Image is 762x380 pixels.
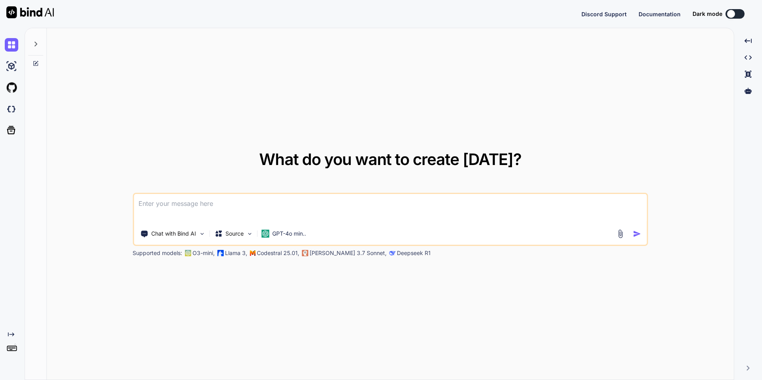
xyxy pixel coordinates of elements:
[616,229,625,238] img: attachment
[261,230,269,238] img: GPT-4o mini
[217,250,223,256] img: Llama2
[272,230,306,238] p: GPT-4o min..
[310,249,387,257] p: [PERSON_NAME] 3.7 Sonnet,
[5,38,18,52] img: chat
[693,10,722,18] span: Dark mode
[185,250,191,256] img: GPT-4
[581,10,627,18] button: Discord Support
[5,102,18,116] img: darkCloudIdeIcon
[389,250,395,256] img: claude
[5,59,18,73] img: ai-studio
[259,150,521,169] span: What do you want to create [DATE]?
[246,230,253,237] img: Pick Models
[5,81,18,94] img: githubLight
[151,230,196,238] p: Chat with Bind AI
[302,250,308,256] img: claude
[257,249,299,257] p: Codestral 25.01,
[192,249,215,257] p: O3-mini,
[250,250,255,256] img: Mistral-AI
[397,249,431,257] p: Deepseek R1
[633,230,641,238] img: icon
[6,6,54,18] img: Bind AI
[133,249,182,257] p: Supported models:
[639,11,681,17] span: Documentation
[581,11,627,17] span: Discord Support
[225,230,244,238] p: Source
[639,10,681,18] button: Documentation
[225,249,247,257] p: Llama 3,
[198,230,205,237] img: Pick Tools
